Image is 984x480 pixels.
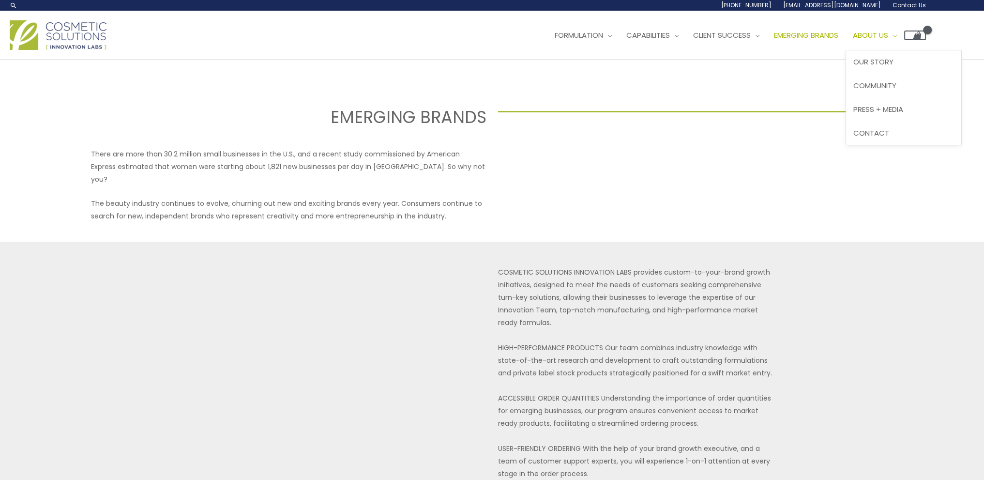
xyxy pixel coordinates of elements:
[91,148,486,186] p: There are more than 30.2 million small businesses in the U.S., and a recent study commissioned by...
[626,30,670,40] span: Capabilities
[774,30,838,40] span: Emerging Brands
[10,1,17,9] a: Search icon link
[498,266,775,480] p: COSMETIC SOLUTIONS INNOVATION LABS provides custom-to-your-brand growth initiatives, designed to ...
[63,106,486,128] h2: EMERGING BRANDS
[783,1,881,9] span: [EMAIL_ADDRESS][DOMAIN_NAME]
[693,30,751,40] span: Client Success
[846,50,961,74] a: Our Story
[10,20,106,50] img: Cosmetic Solutions Logo
[91,197,486,222] p: The beauty industry continues to evolve, churning out new and exciting brands every year. Consume...
[853,80,896,91] span: Community
[619,21,686,50] a: Capabilities
[846,21,904,50] a: About Us
[893,1,926,9] span: Contact Us
[904,31,926,40] a: View Shopping Cart, empty
[767,21,846,50] a: Emerging Brands
[846,97,961,121] a: Press + Media
[721,1,772,9] span: [PHONE_NUMBER]
[853,57,893,67] span: Our Story
[846,74,961,98] a: Community
[686,21,767,50] a: Client Success
[540,21,926,50] nav: Site Navigation
[555,30,603,40] span: Formulation
[853,128,889,138] span: Contact
[547,21,619,50] a: Formulation
[846,121,961,145] a: Contact
[853,30,888,40] span: About Us
[853,104,903,114] span: Press + Media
